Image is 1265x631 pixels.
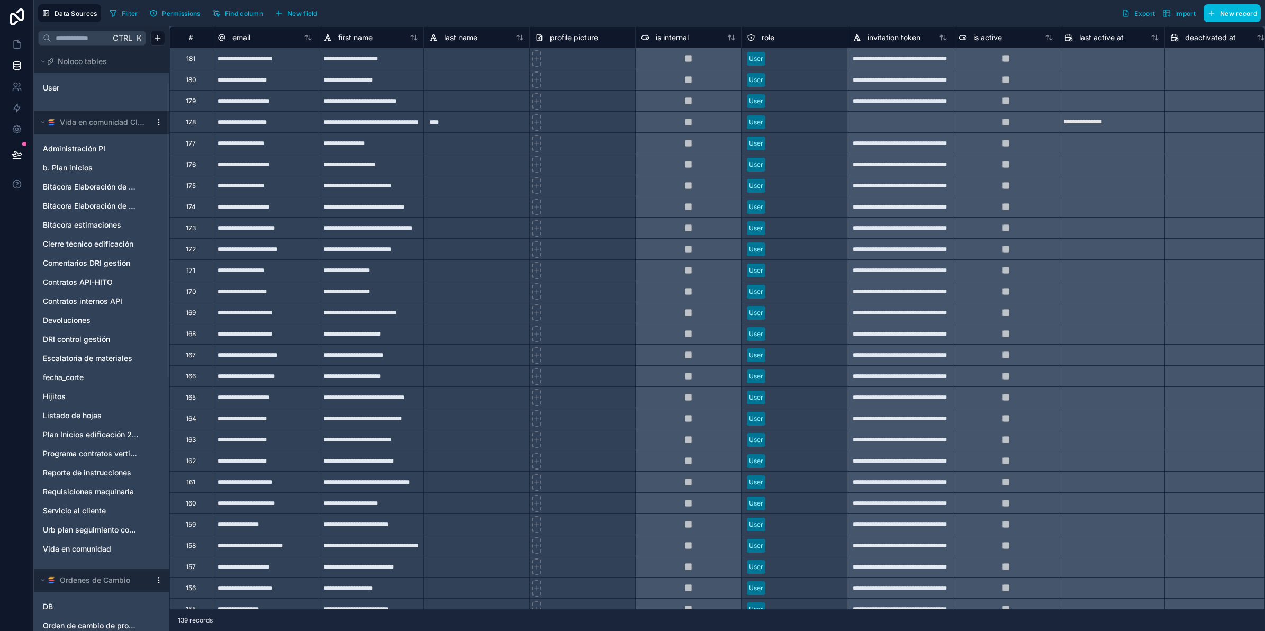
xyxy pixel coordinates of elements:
[186,499,196,508] div: 160
[47,118,56,127] img: SmartSuite logo
[38,197,165,214] div: Bitácora Elaboración de Contratos Vertical
[444,32,477,43] span: last name
[60,117,146,128] span: Vida en comunidad CISAC
[868,32,920,43] span: invitation token
[162,10,200,17] span: Permissions
[43,429,139,440] a: Plan Inicios edificación 2024
[749,583,763,593] div: User
[186,182,196,190] div: 175
[38,140,165,157] div: Administración PI
[43,601,139,612] a: DB
[209,5,267,21] button: Find column
[43,372,139,383] a: fecha_corte
[47,576,56,584] img: SmartSuite logo
[43,410,102,421] span: Listado de hojas
[749,605,763,614] div: User
[38,426,165,443] div: Plan Inicios edificación 2024
[186,330,196,338] div: 168
[43,258,139,268] a: Comentarios DRI gestión
[43,448,139,459] span: Programa contratos vertical
[1204,4,1261,22] button: New record
[122,10,138,17] span: Filter
[146,5,208,21] a: Permissions
[186,309,196,317] div: 169
[43,353,139,364] a: Escalatoria de materiales
[186,542,196,550] div: 158
[186,351,196,359] div: 167
[186,160,196,169] div: 176
[38,483,165,500] div: Requisiciones maquinaria
[43,486,139,497] a: Requisiciones maquinaria
[550,32,598,43] span: profile picture
[749,414,763,423] div: User
[271,5,321,21] button: New field
[43,601,53,612] span: DB
[38,350,165,367] div: Escalatoria de materiales
[38,464,165,481] div: Reporte de instrucciones
[43,277,139,287] a: Contratos API-HITO
[58,56,107,67] span: Noloco tables
[43,544,111,554] span: Vida en comunidad
[186,584,196,592] div: 156
[656,32,689,43] span: is internal
[38,407,165,424] div: Listado de hojas
[43,467,139,478] a: Reporte de instrucciones
[43,391,139,402] a: Hijitos
[43,296,122,307] span: Contratos internos API
[43,525,139,535] span: Urb plan seguimiento contratos 2024
[43,163,139,173] a: b. Plan inicios
[1199,4,1261,22] a: New record
[43,83,129,93] a: User
[43,277,113,287] span: Contratos API-HITO
[186,97,196,105] div: 179
[1079,32,1124,43] span: last active at
[43,201,139,211] a: Bitácora Elaboración de Contratos Vertical
[186,457,196,465] div: 162
[1175,10,1196,17] span: Import
[38,312,165,329] div: Devoluciones
[38,115,150,130] button: SmartSuite logoVida en comunidad CISAC
[749,75,763,85] div: User
[186,563,196,571] div: 157
[749,329,763,339] div: User
[112,31,133,44] span: Ctrl
[186,393,196,402] div: 165
[749,287,763,296] div: User
[38,217,165,233] div: Bitácora estimaciones
[749,477,763,487] div: User
[43,486,134,497] span: Requisiciones maquinaria
[186,118,196,127] div: 178
[43,315,91,326] span: Devoluciones
[186,203,196,211] div: 174
[38,445,165,462] div: Programa contratos vertical
[1118,4,1159,22] button: Export
[186,139,196,148] div: 177
[43,391,66,402] span: Hijitos
[287,10,318,17] span: New field
[186,224,196,232] div: 173
[43,182,139,192] a: Bitácora Elaboración de Contratos
[178,616,213,625] span: 139 records
[43,506,139,516] a: Servicio al cliente
[749,118,763,127] div: User
[43,410,139,421] a: Listado de hojas
[38,236,165,253] div: Cierre técnico edificación
[1159,4,1199,22] button: Import
[749,562,763,572] div: User
[186,372,196,381] div: 166
[38,293,165,310] div: Contratos internos API
[43,544,139,554] a: Vida en comunidad
[225,10,263,17] span: Find column
[749,372,763,381] div: User
[186,436,196,444] div: 163
[43,296,139,307] a: Contratos internos API
[43,315,139,326] a: Devoluciones
[38,79,165,96] div: User
[749,266,763,275] div: User
[178,33,204,41] div: #
[38,598,165,615] div: DB
[38,274,165,291] div: Contratos API-HITO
